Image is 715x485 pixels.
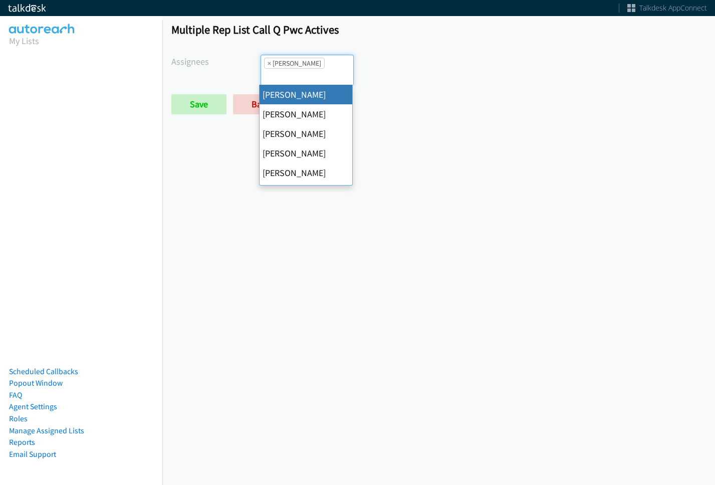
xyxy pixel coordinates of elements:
li: [PERSON_NAME] [260,124,352,143]
li: [PERSON_NAME] [260,163,352,183]
li: [PERSON_NAME] [260,85,352,104]
a: Back [233,94,289,114]
h1: Multiple Rep List Call Q Pwc Actives [171,23,706,37]
a: Manage Assigned Lists [9,426,84,435]
a: Scheduled Callbacks [9,367,78,376]
li: [PERSON_NAME] [260,143,352,163]
input: Save [171,94,226,114]
a: Talkdesk AppConnect [627,3,707,13]
label: Assignees [171,55,261,68]
a: Agent Settings [9,402,57,411]
a: Popout Window [9,378,63,388]
a: FAQ [9,390,22,400]
li: Abigail Odhiambo [264,58,325,69]
a: Reports [9,437,35,447]
a: Email Support [9,449,56,459]
span: × [268,58,271,68]
li: [PERSON_NAME] [260,183,352,202]
a: My Lists [9,35,39,47]
li: [PERSON_NAME] [260,104,352,124]
a: Roles [9,414,28,423]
